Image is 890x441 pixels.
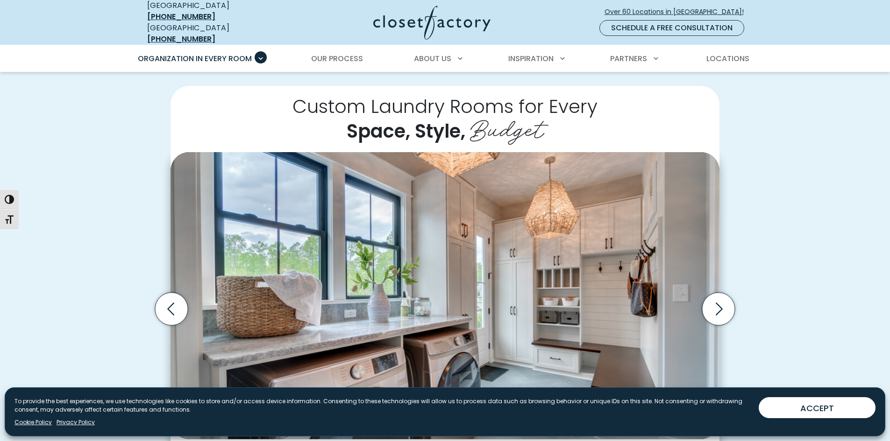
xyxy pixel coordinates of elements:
a: Over 60 Locations in [GEOGRAPHIC_DATA]! [604,4,752,20]
div: [GEOGRAPHIC_DATA] [147,22,283,45]
img: Custom laundry room and mudroom with folding station, built-in bench, coat hooks, and white shake... [171,152,719,439]
span: About Us [414,53,451,64]
p: To provide the best experiences, we use technologies like cookies to store and/or access device i... [14,397,751,414]
span: Custom Laundry Rooms for Every [292,93,598,119]
a: [PHONE_NUMBER] [147,11,215,22]
img: Closet Factory Logo [373,6,491,40]
span: Inspiration [508,53,554,64]
a: Privacy Policy [57,418,95,427]
nav: Primary Menu [131,46,759,72]
span: Our Process [311,53,363,64]
span: Space, Style, [347,118,465,144]
span: Locations [706,53,749,64]
a: Cookie Policy [14,418,52,427]
span: Budget [470,108,544,146]
span: Over 60 Locations in [GEOGRAPHIC_DATA]! [605,7,751,17]
span: Partners [610,53,647,64]
button: Previous slide [151,289,192,329]
button: Next slide [698,289,739,329]
a: [PHONE_NUMBER] [147,34,215,44]
button: ACCEPT [759,397,876,418]
a: Schedule a Free Consultation [599,20,744,36]
span: Organization in Every Room [138,53,252,64]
